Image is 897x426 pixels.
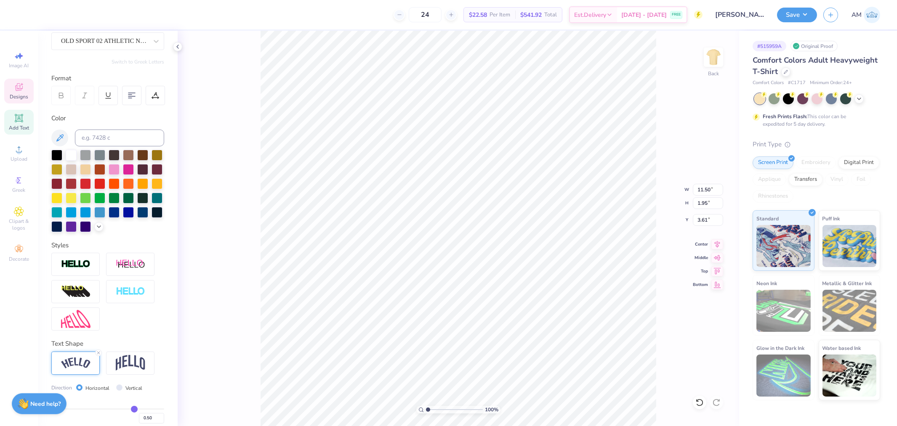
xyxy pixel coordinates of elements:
[756,344,804,352] span: Glow in the Dark Ink
[9,62,29,69] span: Image AI
[469,11,487,19] span: $22.58
[51,74,165,83] div: Format
[621,11,667,19] span: [DATE] - [DATE]
[756,279,777,288] span: Neon Ink
[116,259,145,270] img: Shadow
[693,255,708,261] span: Middle
[791,41,838,51] div: Original Proof
[822,214,840,223] span: Puff Ink
[822,344,861,352] span: Water based Ink
[31,400,61,408] strong: Need help?
[822,225,877,267] img: Puff Ink
[116,355,145,371] img: Arch
[11,156,27,162] span: Upload
[756,225,811,267] img: Standard
[753,79,784,87] span: Comfort Colors
[753,173,786,186] div: Applique
[61,357,90,369] img: Arc
[672,12,681,18] span: FREE
[86,384,110,392] label: Horizontal
[574,11,606,19] span: Est. Delivery
[112,58,164,65] button: Switch to Greek Letters
[705,49,722,66] img: Back
[116,287,145,296] img: Negative Space
[708,70,719,77] div: Back
[125,384,142,392] label: Vertical
[753,190,793,203] div: Rhinestones
[796,156,836,169] div: Embroidery
[13,187,26,193] span: Greek
[789,173,822,186] div: Transfers
[9,256,29,262] span: Decorate
[753,156,793,169] div: Screen Print
[825,173,849,186] div: Vinyl
[777,8,817,22] button: Save
[490,11,510,19] span: Per Item
[520,11,542,19] span: $541.92
[693,241,708,247] span: Center
[693,268,708,274] span: Top
[61,259,90,269] img: Stroke
[838,156,879,169] div: Digital Print
[822,279,872,288] span: Metallic & Glitter Ink
[4,218,34,231] span: Clipart & logos
[709,6,771,23] input: Untitled Design
[9,124,29,131] span: Add Text
[61,310,90,328] img: Free Distort
[756,355,811,397] img: Glow in the Dark Ink
[753,140,880,149] div: Print Type
[756,290,811,332] img: Neon Ink
[763,113,866,128] div: This color can be expedited for 5 day delivery.
[51,339,164,349] div: Text Shape
[485,406,498,413] span: 100 %
[852,7,880,23] a: AM
[810,79,852,87] span: Minimum Order: 24 +
[822,290,877,332] img: Metallic & Glitter Ink
[851,173,871,186] div: Foil
[61,285,90,299] img: 3d Illusion
[51,241,164,250] div: Styles
[756,214,779,223] span: Standard
[753,55,878,77] span: Comfort Colors Adult Heavyweight T-Shirt
[409,7,442,22] input: – –
[51,114,164,123] div: Color
[544,11,557,19] span: Total
[75,130,164,146] input: e.g. 7428 c
[763,113,807,120] strong: Fresh Prints Flash:
[788,79,806,87] span: # C1717
[51,384,72,392] span: Direction
[822,355,877,397] img: Water based Ink
[753,41,786,51] div: # 515959A
[693,282,708,288] span: Bottom
[10,93,28,100] span: Designs
[852,10,862,20] span: AM
[864,7,880,23] img: Arvi Mikhail Parcero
